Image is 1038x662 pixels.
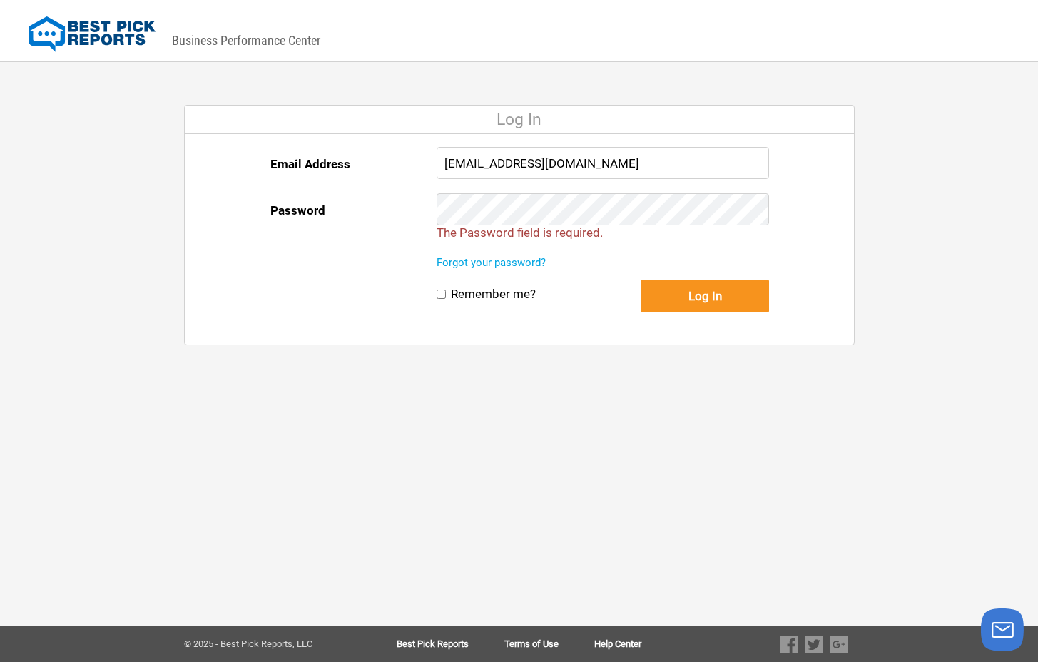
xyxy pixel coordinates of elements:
[397,639,504,649] a: Best Pick Reports
[29,16,156,52] img: Best Pick Reports Logo
[451,287,536,302] label: Remember me?
[437,256,546,269] a: Forgot your password?
[270,147,350,181] label: Email Address
[981,608,1024,651] button: Launch chat
[437,225,603,240] span: The Password field is required.
[184,639,352,649] div: © 2025 - Best Pick Reports, LLC
[594,639,641,649] a: Help Center
[270,193,325,228] label: Password
[504,639,594,649] a: Terms of Use
[641,280,769,312] button: Log In
[185,106,854,134] div: Log In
